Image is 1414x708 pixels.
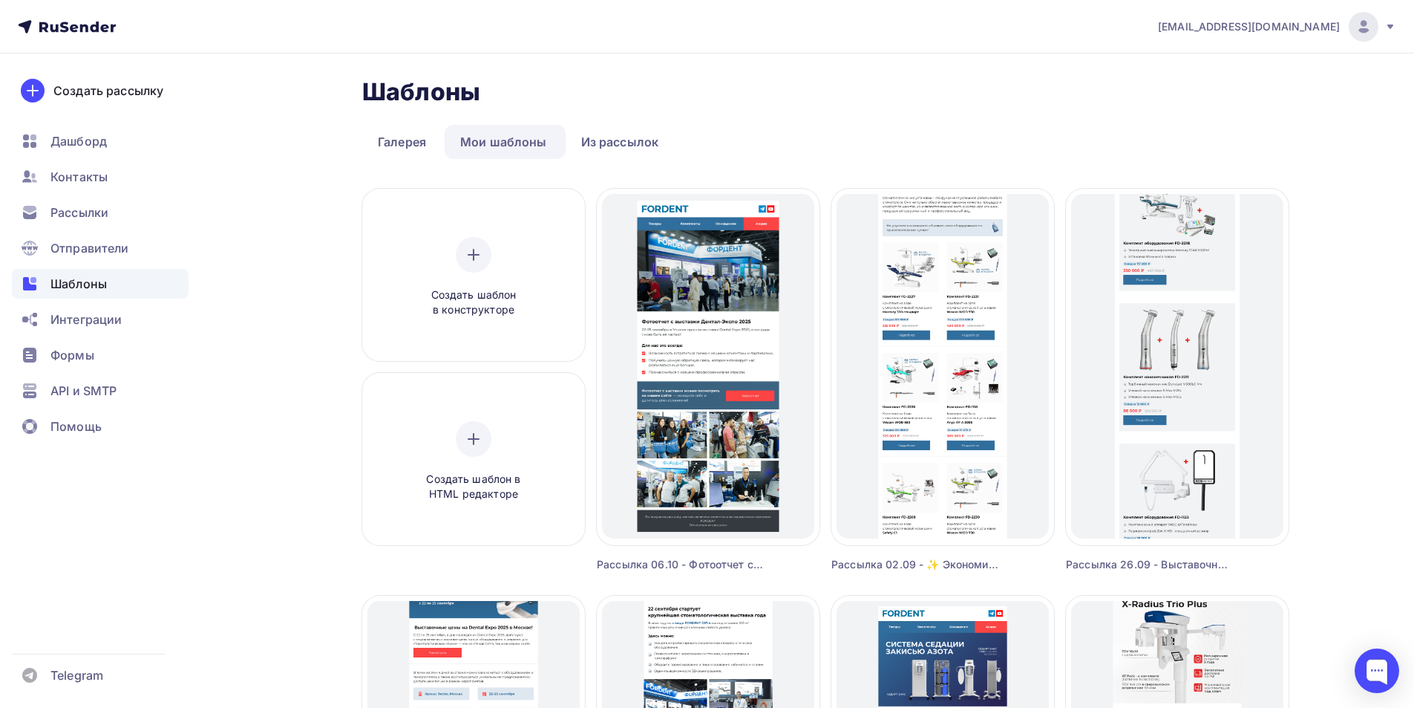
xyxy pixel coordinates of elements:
span: Telegram [50,666,103,684]
span: Контакты [50,168,108,186]
a: Галерея [362,125,442,159]
span: API и SMTP [50,382,117,400]
div: Рассылка 02.09 - ✨ Экономия до -43% Стоматологические установки – выгодно и удобно [831,557,998,572]
h2: Шаблоны [362,77,480,107]
a: Из рассылок [566,125,675,159]
div: Создать рассылку [53,82,163,100]
a: [EMAIL_ADDRESS][DOMAIN_NAME] [1158,12,1396,42]
div: Рассылка 26.09 - Выставочные цены сохраняются до [DATE]! [1066,557,1233,572]
span: Шаблоны [50,275,107,293]
div: Рассылка 06.10 - Фотоотчет с выставки Дентал-Экспо 2025 [597,557,764,572]
span: Дашборд [50,132,107,150]
span: Интеграции [50,311,122,328]
span: Создать шаблон в конструкторе [403,288,544,318]
a: Шаблоны [12,269,189,299]
span: Рассылки [50,204,108,221]
a: Отправители [12,233,189,263]
span: Помощь [50,418,102,435]
span: Отправители [50,239,129,257]
span: Создать шаблон в HTML редакторе [403,472,544,502]
a: Контакты [12,162,189,192]
a: Рассылки [12,198,189,227]
span: Формы [50,346,94,364]
a: Мои шаблоны [445,125,563,159]
a: Дашборд [12,126,189,156]
span: [EMAIL_ADDRESS][DOMAIN_NAME] [1158,19,1340,34]
a: Формы [12,340,189,370]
